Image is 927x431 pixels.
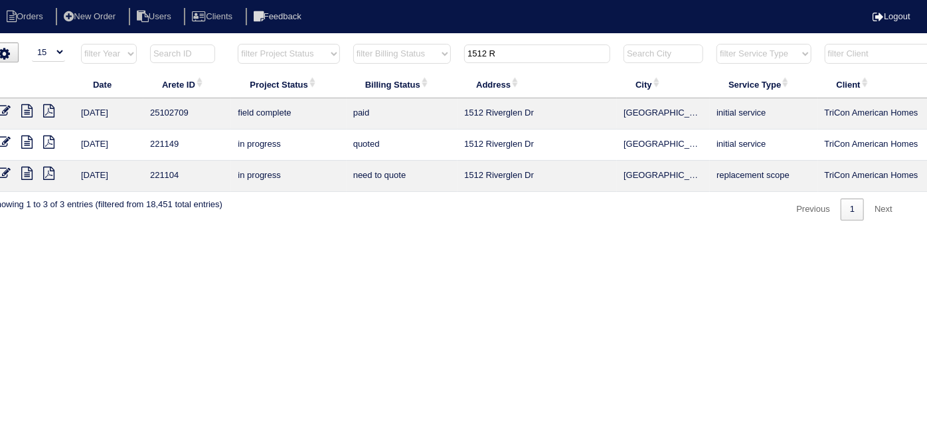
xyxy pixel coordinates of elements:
li: Users [129,8,182,26]
a: Clients [184,11,243,21]
td: 221104 [143,161,231,192]
th: Billing Status: activate to sort column ascending [347,70,458,98]
li: Clients [184,8,243,26]
li: Feedback [246,8,312,26]
th: Project Status: activate to sort column ascending [231,70,346,98]
th: Service Type: activate to sort column ascending [710,70,817,98]
td: paid [347,98,458,129]
th: City: activate to sort column ascending [617,70,710,98]
td: 221149 [143,129,231,161]
th: Date [74,70,143,98]
td: 1512 Riverglen Dr [458,129,617,161]
td: in progress [231,161,346,192]
input: Search ID [150,44,215,63]
a: Previous [787,199,839,220]
th: Address: activate to sort column ascending [458,70,617,98]
td: [DATE] [74,98,143,129]
input: Search Address [464,44,610,63]
td: [DATE] [74,161,143,192]
td: in progress [231,129,346,161]
a: Next [865,199,902,220]
a: Users [129,11,182,21]
td: quoted [347,129,458,161]
li: New Order [56,8,126,26]
td: need to quote [347,161,458,192]
input: Search City [624,44,703,63]
a: Logout [873,11,910,21]
td: replacement scope [710,161,817,192]
td: 25102709 [143,98,231,129]
a: New Order [56,11,126,21]
td: initial service [710,98,817,129]
td: 1512 Riverglen Dr [458,161,617,192]
td: 1512 Riverglen Dr [458,98,617,129]
td: [DATE] [74,129,143,161]
td: [GEOGRAPHIC_DATA] [617,98,710,129]
a: 1 [841,199,864,220]
td: [GEOGRAPHIC_DATA] [617,129,710,161]
td: [GEOGRAPHIC_DATA] [617,161,710,192]
td: initial service [710,129,817,161]
th: Arete ID: activate to sort column ascending [143,70,231,98]
td: field complete [231,98,346,129]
